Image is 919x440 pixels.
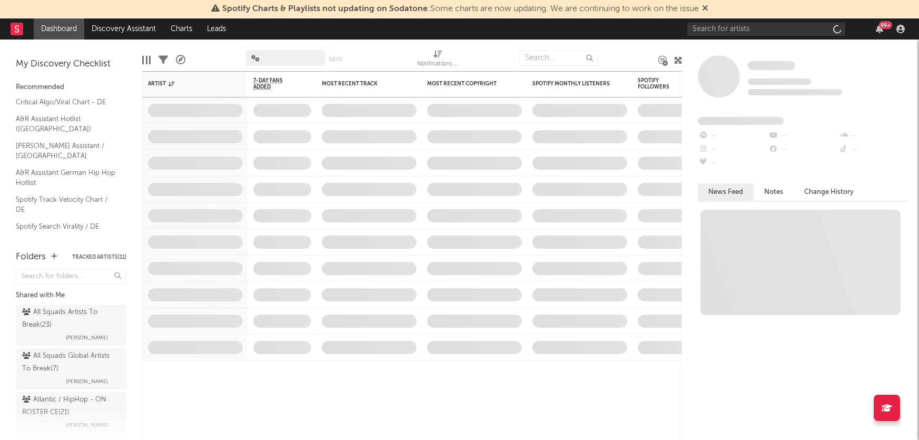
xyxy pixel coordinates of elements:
a: Some Artist [748,61,795,71]
a: All Squads Global Artists To Break(7)[PERSON_NAME] [16,348,126,389]
span: Fans Added by Platform [698,117,784,125]
div: All Squads Global Artists To Break ( 7 ) [22,350,117,375]
span: Dismiss [702,5,708,13]
div: Edit Columns [142,45,151,75]
a: Atlantic / HipHop - ON ROSTER CE(21)[PERSON_NAME] [16,392,126,433]
button: Tracked Artists(11) [72,255,126,260]
div: Filters [159,45,168,75]
div: Shared with Me [16,289,126,302]
span: Spotify Charts & Playlists not updating on Sodatone [222,5,428,13]
a: Dashboard [34,18,84,40]
a: Critical Algo/Viral Chart - DE [16,96,116,108]
a: [PERSON_NAME] Assistant / [GEOGRAPHIC_DATA] [16,140,116,162]
a: Charts [163,18,200,40]
span: Some Artist [748,61,795,70]
a: A&R Assistant Hotlist ([GEOGRAPHIC_DATA]) [16,113,116,135]
div: Most Recent Copyright [427,81,506,87]
div: Notifications (Artist) [417,45,459,75]
span: 0 fans last week [748,89,842,95]
div: -- [698,143,768,157]
button: Notes [754,183,794,201]
input: Search... [519,50,598,66]
div: All Squads Artists To Break ( 23 ) [22,306,117,331]
button: 99+ [876,25,883,33]
a: Discovery Assistant [84,18,163,40]
div: Most Recent Track [322,81,401,87]
div: Spotify Monthly Listeners [532,81,611,87]
span: 7-Day Fans Added [253,77,295,90]
div: 99 + [879,21,892,29]
div: Notifications (Artist) [417,58,459,71]
div: -- [838,143,908,157]
span: [PERSON_NAME] [66,375,108,388]
input: Search for folders... [16,269,126,284]
div: Folders [16,251,46,263]
span: : Some charts are now updating. We are continuing to work on the issue [222,5,699,13]
div: Artist [148,81,227,87]
div: Recommended [16,81,126,94]
button: News Feed [698,183,754,201]
div: -- [838,129,908,143]
div: Atlantic / HipHop - ON ROSTER CE ( 21 ) [22,394,117,419]
div: -- [768,129,838,143]
button: Change History [794,183,864,201]
a: Leads [200,18,233,40]
div: -- [698,129,768,143]
a: All Squads Artists To Break(23)[PERSON_NAME] [16,305,126,346]
div: -- [768,143,838,157]
div: -- [698,157,768,170]
div: My Discovery Checklist [16,58,126,71]
a: Spotify Search Virality / DE [16,221,116,232]
span: Tracking Since: [DATE] [748,79,811,85]
span: [PERSON_NAME] [66,331,108,344]
div: A&R Pipeline [176,45,185,75]
a: A&R Assistant German Hip Hop Hotlist [16,167,116,189]
div: Spotify Followers [638,77,675,90]
button: Save [329,56,342,62]
a: Spotify Track Velocity Chart / DE [16,194,116,216]
input: Search for artists [687,23,845,36]
span: [PERSON_NAME] [66,419,108,432]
